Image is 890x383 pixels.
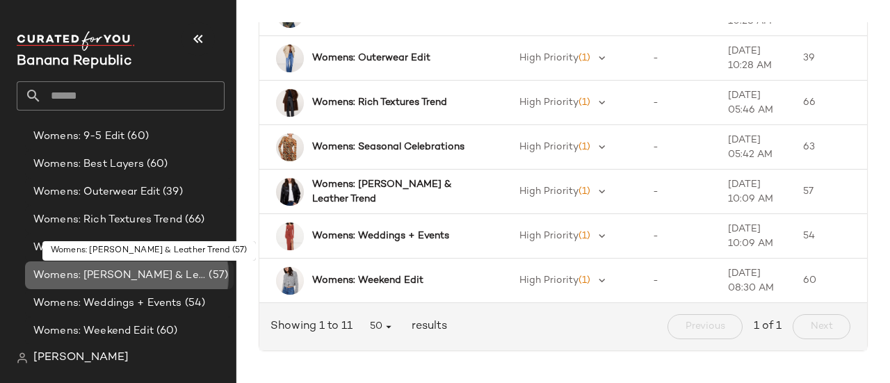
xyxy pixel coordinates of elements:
[578,186,590,197] span: (1)
[519,275,578,286] span: High Priority
[642,36,717,81] td: -
[717,170,792,214] td: [DATE] 10:09 AM
[33,268,206,284] span: Womens: [PERSON_NAME] & Leather Trend
[519,53,578,63] span: High Priority
[642,214,717,259] td: -
[144,156,168,172] span: (60)
[578,231,590,241] span: (1)
[33,129,124,145] span: Womens: 9-5 Edit
[578,97,590,108] span: (1)
[33,156,144,172] span: Womens: Best Layers
[182,212,205,228] span: (66)
[124,129,149,145] span: (60)
[792,170,867,214] td: 57
[154,323,178,339] span: (60)
[276,44,304,72] img: cn60090764.jpg
[276,89,304,117] img: cn60627056.jpg
[33,212,182,228] span: Womens: Rich Textures Trend
[276,267,304,295] img: cn59954632.jpg
[160,184,183,200] span: (39)
[642,259,717,303] td: -
[17,352,28,364] img: svg%3e
[792,214,867,259] td: 54
[312,273,423,288] b: Womens: Weekend Edit
[519,97,578,108] span: High Priority
[33,323,154,339] span: Womens: Weekend Edit
[792,259,867,303] td: 60
[312,51,430,65] b: Womens: Outerwear Edit
[182,295,206,311] span: (54)
[17,31,135,51] img: cfy_white_logo.C9jOOHJF.svg
[792,125,867,170] td: 63
[33,350,129,366] span: [PERSON_NAME]
[578,275,590,286] span: (1)
[358,314,406,339] button: 50
[519,186,578,197] span: High Priority
[642,81,717,125] td: -
[312,95,447,110] b: Womens: Rich Textures Trend
[276,178,304,206] img: cn60202242.jpg
[276,133,304,161] img: cn60599873.jpg
[578,142,590,152] span: (1)
[578,53,590,63] span: (1)
[312,177,478,206] b: Womens: [PERSON_NAME] & Leather Trend
[312,140,464,154] b: Womens: Seasonal Celebrations
[754,318,782,335] span: 1 of 1
[312,229,449,243] b: Womens: Weddings + Events
[717,214,792,259] td: [DATE] 10:09 AM
[519,142,578,152] span: High Priority
[17,54,132,69] span: Current Company Name
[276,222,304,250] img: cn60576580.jpg
[642,125,717,170] td: -
[200,240,222,256] span: (63)
[519,231,578,241] span: High Priority
[406,318,447,335] span: results
[33,240,200,256] span: Womens: Seasonal Celebrations
[717,259,792,303] td: [DATE] 08:30 AM
[792,81,867,125] td: 66
[369,320,395,333] span: 50
[33,295,182,311] span: Womens: Weddings + Events
[717,81,792,125] td: [DATE] 05:46 AM
[206,268,228,284] span: (57)
[642,170,717,214] td: -
[792,36,867,81] td: 39
[717,125,792,170] td: [DATE] 05:42 AM
[270,318,358,335] span: Showing 1 to 11
[33,184,160,200] span: Womens: Outerwear Edit
[717,36,792,81] td: [DATE] 10:28 AM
